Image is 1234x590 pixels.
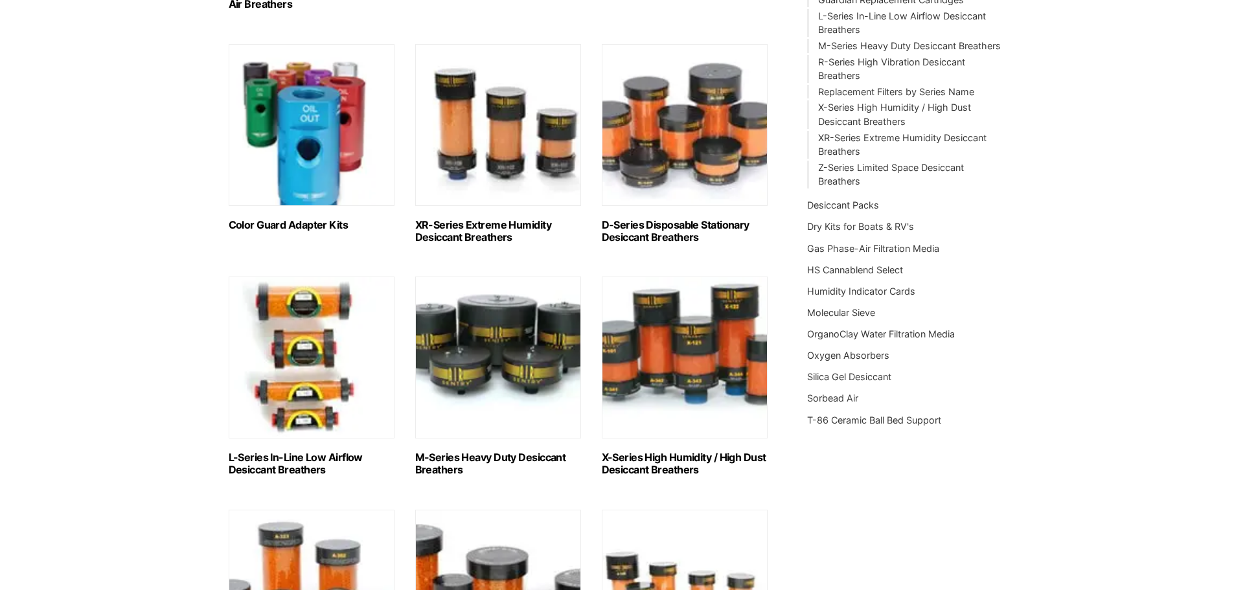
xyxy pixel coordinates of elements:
h2: M-Series Heavy Duty Desiccant Breathers [415,451,581,476]
a: Desiccant Packs [807,199,879,210]
a: Visit product category X-Series High Humidity / High Dust Desiccant Breathers [602,277,768,476]
a: Molecular Sieve [807,307,875,318]
a: Visit product category L-Series In-Line Low Airflow Desiccant Breathers [229,277,394,476]
a: Dry Kits for Boats & RV's [807,221,914,232]
a: L-Series In-Line Low Airflow Desiccant Breathers [818,10,986,36]
a: Humidity Indicator Cards [807,286,915,297]
a: Silica Gel Desiccant [807,371,891,382]
h2: XR-Series Extreme Humidity Desiccant Breathers [415,219,581,244]
a: Visit product category XR-Series Extreme Humidity Desiccant Breathers [415,44,581,244]
a: Visit product category D-Series Disposable Stationary Desiccant Breathers [602,44,768,244]
img: L-Series In-Line Low Airflow Desiccant Breathers [229,277,394,438]
a: X-Series High Humidity / High Dust Desiccant Breathers [818,102,971,127]
a: R-Series High Vibration Desiccant Breathers [818,56,965,82]
h2: X-Series High Humidity / High Dust Desiccant Breathers [602,451,768,476]
a: Sorbead Air [807,392,858,403]
a: Replacement Filters by Series Name [818,86,974,97]
a: Z-Series Limited Space Desiccant Breathers [818,162,964,187]
a: Visit product category Color Guard Adapter Kits [229,44,394,231]
h2: D-Series Disposable Stationary Desiccant Breathers [602,219,768,244]
img: XR-Series Extreme Humidity Desiccant Breathers [415,44,581,206]
a: Oxygen Absorbers [807,350,889,361]
a: HS Cannablend Select [807,264,903,275]
img: M-Series Heavy Duty Desiccant Breathers [415,277,581,438]
img: X-Series High Humidity / High Dust Desiccant Breathers [602,277,768,438]
img: Color Guard Adapter Kits [229,44,394,206]
img: D-Series Disposable Stationary Desiccant Breathers [602,44,768,206]
a: Gas Phase-Air Filtration Media [807,243,939,254]
a: T-86 Ceramic Ball Bed Support [807,414,941,425]
a: M-Series Heavy Duty Desiccant Breathers [818,40,1001,51]
a: Visit product category M-Series Heavy Duty Desiccant Breathers [415,277,581,476]
h2: Color Guard Adapter Kits [229,219,394,231]
a: OrganoClay Water Filtration Media [807,328,955,339]
h2: L-Series In-Line Low Airflow Desiccant Breathers [229,451,394,476]
a: XR-Series Extreme Humidity Desiccant Breathers [818,132,987,157]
